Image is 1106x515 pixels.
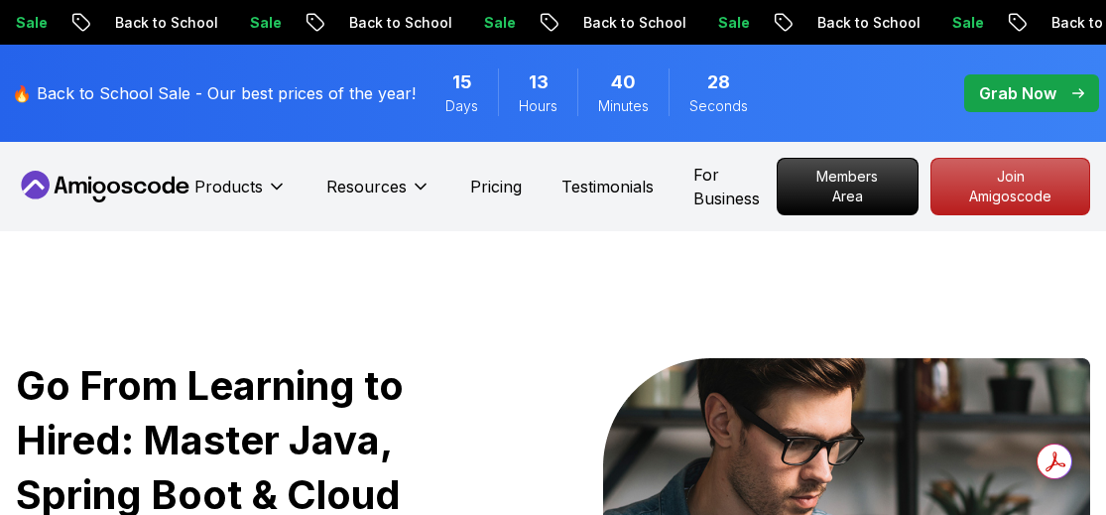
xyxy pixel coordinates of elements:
a: For Business [693,163,777,210]
p: Back to School [326,13,461,33]
span: 15 Days [452,68,472,96]
p: Sale [227,13,291,33]
span: 13 Hours [529,68,549,96]
span: Seconds [689,96,748,116]
a: Members Area [777,158,919,215]
span: Days [445,96,478,116]
p: Grab Now [979,81,1056,105]
p: Back to School [795,13,929,33]
span: 40 Minutes [611,68,636,96]
p: Resources [326,175,407,198]
p: Back to School [560,13,695,33]
button: Resources [326,175,430,214]
p: Join Amigoscode [931,159,1089,214]
p: Sale [461,13,525,33]
p: Sale [929,13,993,33]
a: Pricing [470,175,522,198]
button: Products [194,175,287,214]
p: Products [194,175,263,198]
a: Join Amigoscode [930,158,1090,215]
p: Sale [695,13,759,33]
p: Members Area [778,159,918,214]
span: Hours [519,96,557,116]
span: Minutes [598,96,649,116]
a: Testimonials [561,175,654,198]
p: 🔥 Back to School Sale - Our best prices of the year! [12,81,416,105]
p: Back to School [92,13,227,33]
span: 28 Seconds [707,68,730,96]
